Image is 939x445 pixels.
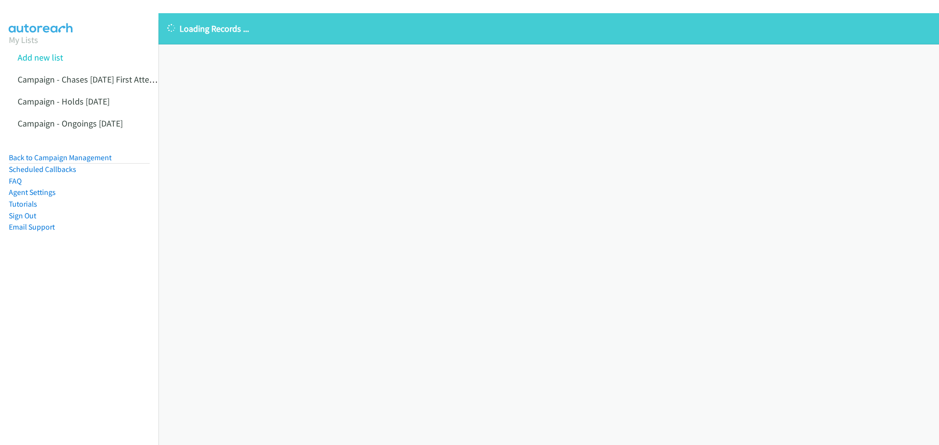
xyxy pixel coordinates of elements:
a: My Lists [9,34,38,45]
a: Campaign - Holds [DATE] [18,96,110,107]
a: Campaign - Chases [DATE] First Attempts [18,74,168,85]
a: Scheduled Callbacks [9,165,76,174]
a: Tutorials [9,199,37,209]
a: Sign Out [9,211,36,220]
a: FAQ [9,176,22,186]
a: Add new list [18,52,63,63]
a: Email Support [9,222,55,232]
a: Agent Settings [9,188,56,197]
a: Back to Campaign Management [9,153,112,162]
a: Campaign - Ongoings [DATE] [18,118,123,129]
p: Loading Records ... [167,22,930,35]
